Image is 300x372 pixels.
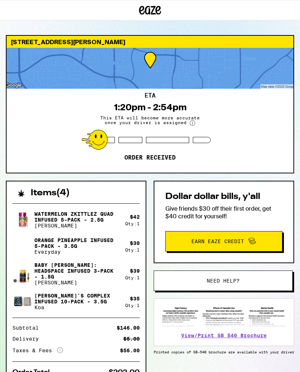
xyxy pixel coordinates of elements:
div: $56.00 [120,348,140,353]
p: [PERSON_NAME]'s Complex Infused 10-pack - 3.5g [34,293,119,304]
img: Orange Pineapple Infused 5-Pack - 3.5g [12,236,33,256]
img: Baby Cannon: Headspace Infused 3-Pack - 1.5g [12,264,33,284]
h2: Dollar dollar bills, y'all [165,192,282,201]
p: Everyday [34,249,119,255]
div: Taxes & Fees [12,347,63,354]
span: This ETA will become more accurate once your driver is assigned [95,115,205,126]
p: Koa [34,304,119,310]
div: Delivery [12,336,44,341]
img: Watermelon Zkittlez Quad Infused 5-Pack - 2.5g [12,210,33,230]
img: Napoleon's Complex Infused 10-pack - 3.5g [12,291,33,312]
div: $ 35 [130,296,140,302]
div: [STREET_ADDRESS][PERSON_NAME] [7,36,293,48]
div: Subtotal [12,325,44,330]
p: Watermelon Zkittlez Quad Infused 5-Pack - 2.5g [34,211,119,223]
div: $146.00 [117,325,140,330]
div: $ 42 [130,214,140,220]
div: $ 30 [130,240,140,246]
a: View/Print SB 540 Brochure [181,333,267,338]
p: Printed copies of SB-540 brochure are available with your driver [154,350,294,354]
p: [PERSON_NAME] [34,280,119,285]
span: Earn Eaze Credit [191,239,244,244]
div: Qty: 1 [125,303,140,308]
div: $ 39 [130,268,140,274]
h2: ETA [145,93,155,99]
p: Give friends $30 off their first order, get $40 credit for yourself! [165,205,282,220]
p: Orange Pineapple Infused 5-Pack - 3.5g [34,237,119,249]
div: 1:20pm - 2:54pm [114,102,187,112]
div: Qty: 1 [125,275,140,280]
span: Need help? [207,278,240,283]
p: [PERSON_NAME] [34,223,119,229]
button: Need help? [154,271,293,291]
p: Order received [124,154,176,161]
div: Qty: 1 [125,248,140,252]
button: Earn Eaze Credit [165,231,282,252]
div: $5.00 [123,336,140,341]
p: Baby [PERSON_NAME]: Headspace Infused 3-Pack - 1.5g [34,262,119,280]
div: Qty: 1 [125,221,140,226]
h2: Items ( 4 ) [31,189,70,197]
img: SB 540 Brochure preview [161,306,286,328]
